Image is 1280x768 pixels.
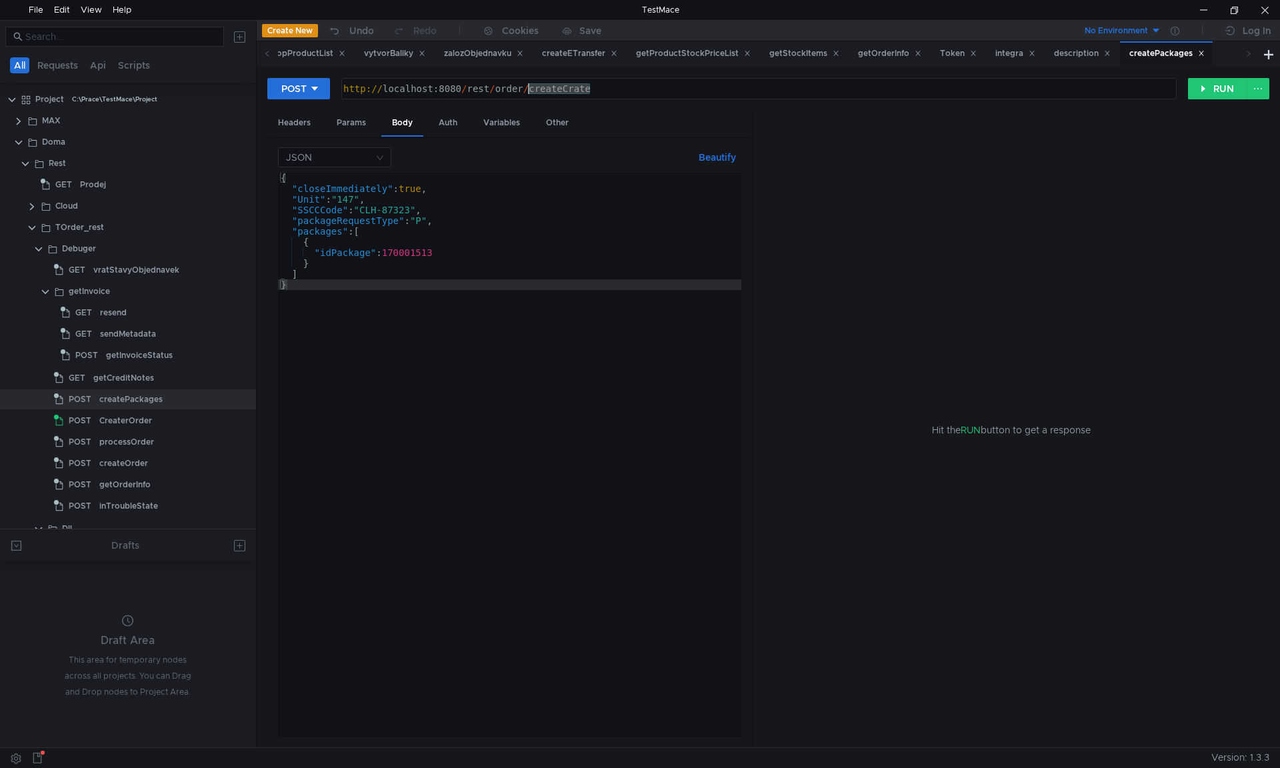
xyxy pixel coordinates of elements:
[502,23,539,39] div: Cookies
[267,111,321,135] div: Headers
[381,111,423,137] div: Body
[10,57,29,73] button: All
[1188,78,1247,99] button: RUN
[42,111,60,131] div: MAX
[693,149,741,165] button: Beautify
[35,89,64,109] div: Project
[93,368,154,388] div: getCreditNotes
[93,260,179,280] div: vratStavyObjednavek
[55,196,78,216] div: Cloud
[428,111,468,135] div: Auth
[99,411,152,431] div: CreaterOrder
[769,47,839,61] div: getStockItems
[473,111,531,135] div: Variables
[267,78,330,99] button: POST
[444,47,523,61] div: zalozObjednavku
[69,496,91,516] span: POST
[100,303,127,323] div: resend
[99,453,148,473] div: createOrder
[326,111,377,135] div: Params
[49,153,66,173] div: Rest
[1211,748,1269,767] span: Version: 1.3.3
[72,89,157,109] div: C:\Prace\TestMace\Project
[55,175,72,195] span: GET
[69,411,91,431] span: POST
[248,47,345,61] div: getEShopProductList
[69,260,85,280] span: GET
[636,47,751,61] div: getProductStockPriceList
[940,47,977,61] div: Token
[99,432,154,452] div: processOrder
[961,424,981,436] span: RUN
[542,47,617,61] div: createETransfer
[69,453,91,473] span: POST
[995,47,1035,61] div: integra
[75,324,92,344] span: GET
[413,23,437,39] div: Redo
[281,81,307,96] div: POST
[1243,23,1271,39] div: Log In
[318,21,383,41] button: Undo
[111,537,139,553] div: Drafts
[99,475,151,495] div: getOrderInfo
[1085,25,1148,37] div: No Environment
[69,389,91,409] span: POST
[69,432,91,452] span: POST
[42,132,65,152] div: Doma
[1129,47,1205,61] div: createPackages
[535,111,579,135] div: Other
[86,57,110,73] button: Api
[262,24,318,37] button: Create New
[383,21,446,41] button: Redo
[100,324,156,344] div: sendMetadata
[579,26,601,35] div: Save
[106,345,173,365] div: getInvoiceStatus
[114,57,154,73] button: Scripts
[932,423,1091,437] span: Hit the button to get a response
[1069,20,1161,41] button: No Environment
[349,23,374,39] div: Undo
[69,281,110,301] div: getInvoice
[858,47,921,61] div: getOrderInfo
[55,217,104,237] div: TOrder_rest
[364,47,425,61] div: vytvorBaliky
[69,475,91,495] span: POST
[99,496,158,516] div: inTroubleState
[25,29,216,44] input: Search...
[33,57,82,73] button: Requests
[1054,47,1111,61] div: description
[99,389,163,409] div: createPackages
[80,175,106,195] div: Prodej
[62,519,72,539] div: Dll
[75,303,92,323] span: GET
[62,239,96,259] div: Debuger
[69,368,85,388] span: GET
[75,345,98,365] span: POST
